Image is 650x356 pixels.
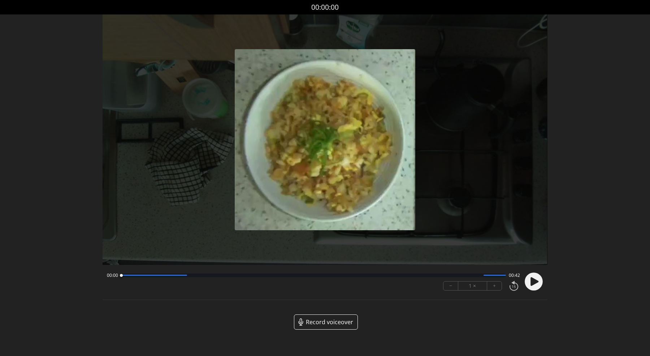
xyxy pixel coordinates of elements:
[443,282,458,290] button: −
[294,314,358,330] a: Record voiceover
[235,49,416,230] img: Poster Image
[107,273,118,278] span: 00:00
[306,318,353,326] span: Record voiceover
[458,282,487,290] div: 1 ×
[311,2,339,13] a: 00:00:00
[487,282,502,290] button: +
[509,273,520,278] span: 00:42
